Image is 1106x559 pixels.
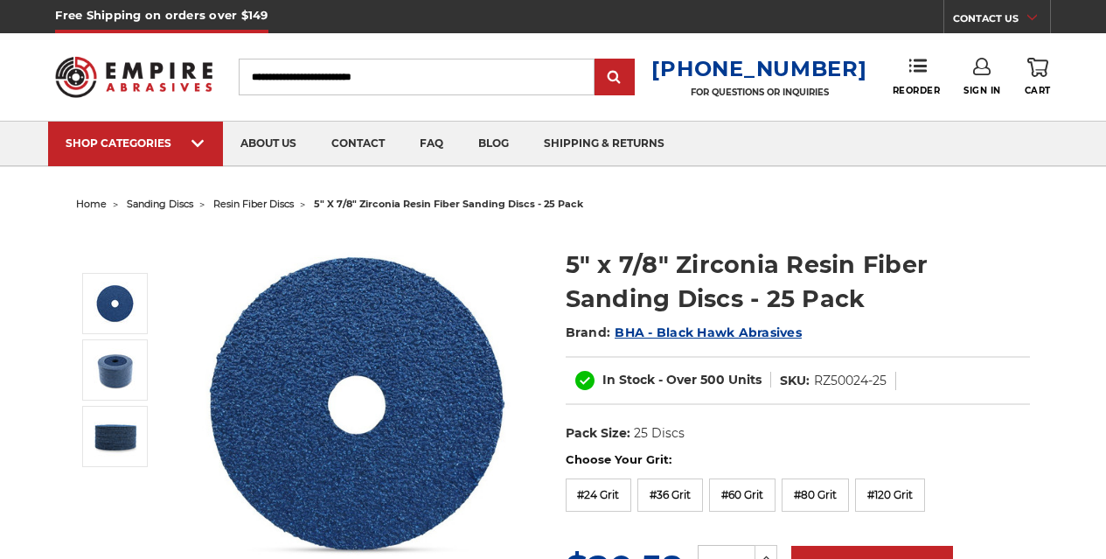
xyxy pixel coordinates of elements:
div: SHOP CATEGORIES [66,136,205,150]
h1: 5" x 7/8" Zirconia Resin Fiber Sanding Discs - 25 Pack [566,248,1030,316]
input: Submit [597,60,632,95]
span: Units [728,372,762,388]
a: about us [223,122,314,166]
a: sanding discs [127,198,193,210]
dd: RZ50024-25 [814,372,887,390]
a: contact [314,122,402,166]
a: shipping & returns [526,122,682,166]
dd: 25 Discs [634,424,685,443]
span: - Over [658,372,697,388]
img: Empire Abrasives [55,46,212,108]
span: In Stock [602,372,655,388]
a: blog [461,122,526,166]
span: Cart [1025,85,1051,96]
p: FOR QUESTIONS OR INQUIRIES [651,87,866,98]
a: home [76,198,107,210]
span: Brand: [566,325,611,340]
span: Reorder [893,85,941,96]
img: 5 inch zirconia resin fiber discs [94,348,137,392]
a: Cart [1025,58,1051,96]
dt: Pack Size: [566,424,630,443]
dt: SKU: [780,372,810,390]
label: Choose Your Grit: [566,451,1030,469]
img: 5 inch zirc resin fiber disc [94,282,137,325]
a: CONTACT US [953,9,1050,33]
a: [PHONE_NUMBER] [651,56,866,81]
span: 5" x 7/8" zirconia resin fiber sanding discs - 25 pack [314,198,583,210]
a: resin fiber discs [213,198,294,210]
a: BHA - Black Hawk Abrasives [615,325,802,340]
img: 5" zirconia resin fibre discs [94,415,137,458]
a: Reorder [893,58,941,95]
span: 500 [700,372,725,388]
a: faq [402,122,461,166]
span: Sign In [963,85,1001,96]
